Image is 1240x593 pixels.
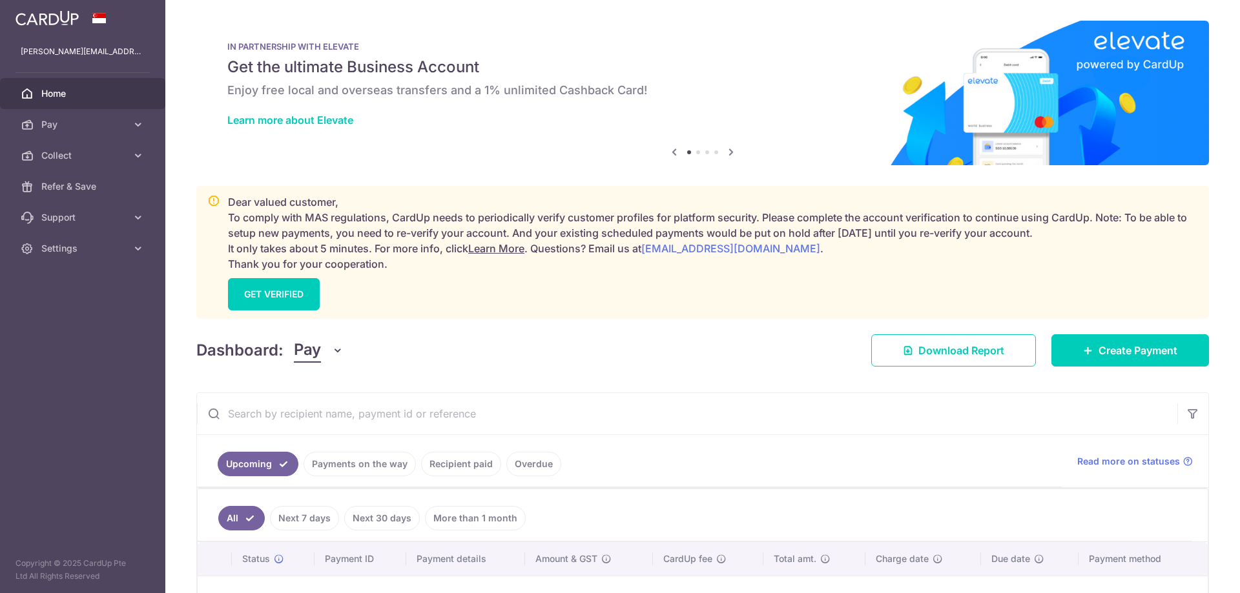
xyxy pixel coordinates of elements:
a: Next 7 days [270,506,339,530]
img: CardUp [15,10,79,26]
span: Pay [294,338,321,363]
span: Due date [991,552,1030,565]
span: Refer & Save [41,180,127,193]
span: Support [41,211,127,224]
span: Create Payment [1099,343,1177,358]
span: Amount & GST [535,552,597,565]
a: More than 1 month [425,506,526,530]
a: Download Report [871,334,1036,367]
iframe: Opens a widget where you can find more information [1157,554,1227,587]
h5: Get the ultimate Business Account [227,57,1178,77]
span: Download Report [918,343,1004,358]
span: Home [41,87,127,100]
p: [PERSON_NAME][EMAIL_ADDRESS][DOMAIN_NAME] [21,45,145,58]
input: Search by recipient name, payment id or reference [197,393,1177,434]
a: Payments on the way [304,452,416,476]
a: Recipient paid [421,452,501,476]
h4: Dashboard: [196,339,284,362]
span: Total amt. [774,552,816,565]
a: [EMAIL_ADDRESS][DOMAIN_NAME] [641,242,820,255]
button: Pay [294,338,344,363]
img: Renovation banner [196,21,1209,165]
th: Payment details [406,542,525,576]
span: Collect [41,149,127,162]
a: Overdue [506,452,561,476]
p: Dear valued customer, To comply with MAS regulations, CardUp needs to periodically verify custome... [228,194,1198,272]
span: Pay [41,118,127,131]
span: Status [242,552,270,565]
span: Charge date [876,552,929,565]
a: Upcoming [218,452,298,476]
a: Learn more about Elevate [227,114,353,126]
a: All [218,506,265,530]
span: Read more on statuses [1077,455,1180,468]
a: Next 30 days [344,506,420,530]
a: Read more on statuses [1077,455,1193,468]
th: Payment ID [315,542,406,576]
th: Payment method [1079,542,1208,576]
h6: Enjoy free local and overseas transfers and a 1% unlimited Cashback Card! [227,83,1178,98]
p: IN PARTNERSHIP WITH ELEVATE [227,41,1178,52]
a: Learn More [468,242,524,255]
a: GET VERIFIED [228,278,320,310]
a: Create Payment [1051,334,1209,367]
span: CardUp fee [663,552,712,565]
span: Settings [41,242,127,255]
